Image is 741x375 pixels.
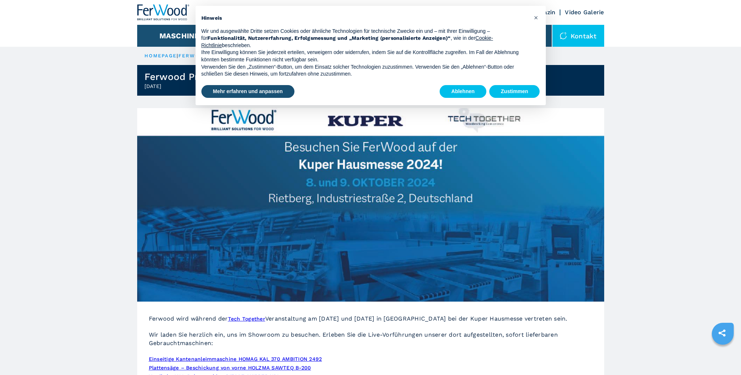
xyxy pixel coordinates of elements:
a: Video Galerie [565,9,604,16]
strong: Funktionalität, Nutzererfahrung, Erfolgsmessung und „Marketing (personalisierte Anzeigen)“ [207,35,451,41]
p: Wir laden Sie herzlich ein, uns im Showroom zu besuchen. Erleben Sie die Live-Vorführungen unsere... [149,330,593,347]
p: Verwenden Sie den „Zustimmen“-Button, um dem Einsatz solcher Technologien zuzustimmen. Verwenden ... [201,64,528,78]
a: Cookie-Richtlinie [201,35,493,48]
button: Mehr erfahren und anpassen [201,85,294,98]
img: Ferwood Präsenz auf der Kuper Hausmesse am 8. und 9. Oktober 2024 [137,108,604,302]
button: Maschinen [159,31,205,40]
a: Einseitige Kantenanleimmaschine HOMAG KAL 370 AMBITION 2492 [149,356,322,362]
a: sharethis [713,324,731,342]
h1: Ferwood Präsenz auf der Kuper Hausmesse am [DATE] und [DATE] [144,71,457,83]
button: Schließen Sie diesen Hinweis [530,12,542,23]
h2: Hinweis [201,15,528,22]
div: Kontakt [552,25,604,47]
p: Ferwood wird während der Veranstaltung am [DATE] und [DATE] in [GEOGRAPHIC_DATA] bei der Kuper Ha... [149,314,593,323]
img: Ferwood [137,4,190,20]
a: ferwood magazin [178,53,238,58]
p: Ihre Einwilligung können Sie jederzeit erteilen, verweigern oder widerrufen, indem Sie auf die Ko... [201,49,528,63]
p: Wir und ausgewählte Dritte setzen Cookies oder ähnliche Technologien für technische Zwecke ein un... [201,28,528,49]
button: Ablehnen [440,85,486,98]
span: × [534,13,538,22]
h2: [DATE] [144,83,457,90]
a: HOMEPAGE [144,53,177,58]
img: Kontakt [560,32,567,39]
a: Plattensäge – Beschickung von vorne HOLZMA SAWTEQ B-200 [149,365,311,371]
a: Tech Together [228,316,265,322]
span: | [177,53,178,58]
button: Zustimmen [489,85,540,98]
